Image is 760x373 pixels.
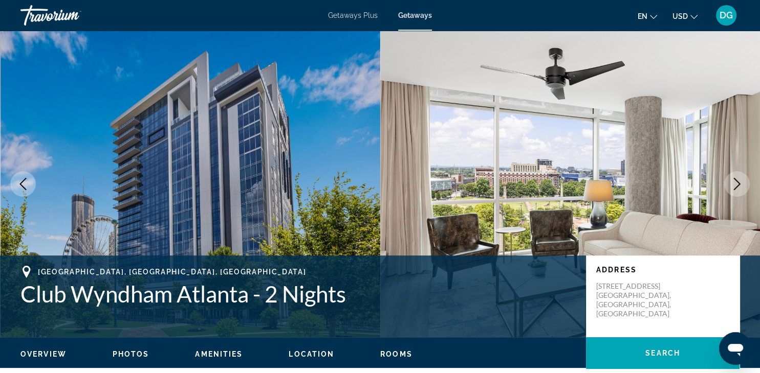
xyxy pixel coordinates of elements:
p: Address [596,266,729,274]
iframe: Button to launch messaging window [719,332,752,365]
h1: Club Wyndham Atlanta - 2 Nights [20,281,576,307]
button: Photos [113,349,149,359]
a: Travorium [20,2,123,29]
button: Previous image [10,171,36,197]
button: Change currency [672,9,698,24]
a: Getaways [398,11,432,19]
button: Next image [724,171,750,197]
button: Amenities [195,349,243,359]
span: USD [672,12,688,20]
button: Rooms [380,349,412,359]
button: Overview [20,349,67,359]
a: Getaways Plus [328,11,378,19]
button: Location [289,349,334,359]
span: Search [645,349,680,357]
span: en [638,12,647,20]
span: [GEOGRAPHIC_DATA], [GEOGRAPHIC_DATA], [GEOGRAPHIC_DATA] [38,268,306,276]
button: User Menu [713,5,740,26]
button: Change language [638,9,657,24]
span: DG [720,10,733,20]
button: Search [586,337,740,369]
p: [STREET_ADDRESS] [GEOGRAPHIC_DATA], [GEOGRAPHIC_DATA], [GEOGRAPHIC_DATA] [596,282,678,318]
